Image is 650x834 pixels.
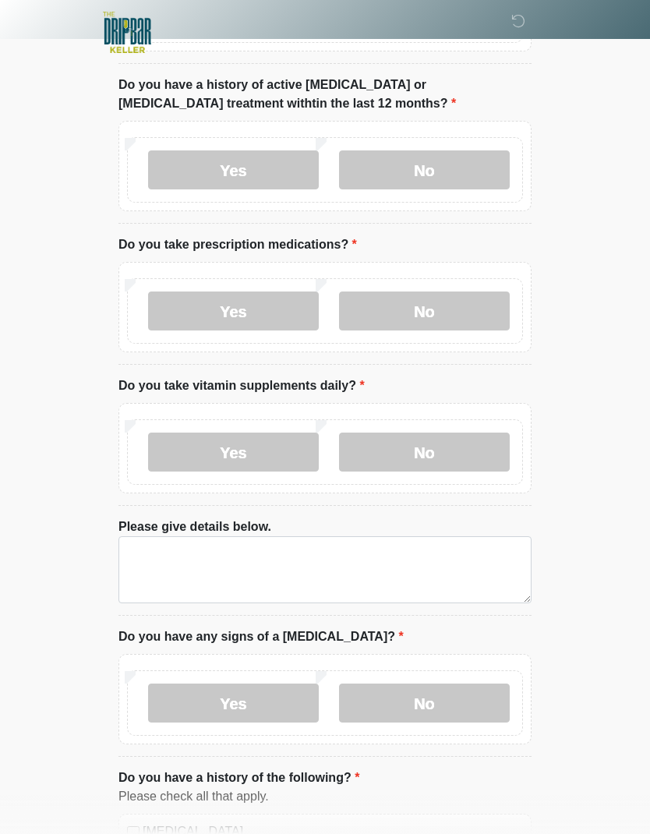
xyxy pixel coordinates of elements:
img: The DRIPBaR - Keller Logo [103,12,151,53]
label: Yes [148,150,319,189]
label: Do you have a history of the following? [118,769,359,787]
label: Yes [148,684,319,723]
label: Yes [148,292,319,330]
label: No [339,684,510,723]
label: No [339,433,510,472]
div: Please check all that apply. [118,787,532,806]
label: Do you have any signs of a [MEDICAL_DATA]? [118,627,404,646]
label: No [339,292,510,330]
label: Do you have a history of active [MEDICAL_DATA] or [MEDICAL_DATA] treatment withtin the last 12 mo... [118,76,532,113]
label: Do you take prescription medications? [118,235,357,254]
label: Do you take vitamin supplements daily? [118,376,365,395]
label: No [339,150,510,189]
label: Yes [148,433,319,472]
label: Please give details below. [118,518,271,536]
